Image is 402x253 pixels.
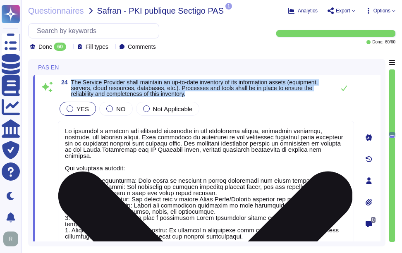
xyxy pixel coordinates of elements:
input: Search by keywords [33,24,159,38]
span: 60 / 60 [385,40,395,44]
button: user [2,230,24,248]
span: Options [373,8,390,13]
span: Export [336,8,350,13]
div: 60 [54,43,66,51]
span: Fill types [86,44,108,50]
span: Done [38,44,52,50]
span: Safran - PKI publique Sectigo PAS [97,7,224,15]
span: Done: [372,40,383,44]
span: NO [116,105,126,112]
span: YES [77,105,89,112]
span: PAS EN [38,64,59,70]
span: Analytics [298,8,318,13]
span: Not Applicable [153,105,193,112]
span: Questionnaires [28,7,84,15]
img: user [3,232,18,246]
span: The Service Provider shall maintain an up-to-date inventory of its information assets (equipment,... [71,79,318,97]
span: Comments [128,44,156,50]
span: 0 [371,217,376,223]
button: Analytics [288,7,318,14]
span: 1 [225,3,232,10]
span: 24 [58,79,68,85]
